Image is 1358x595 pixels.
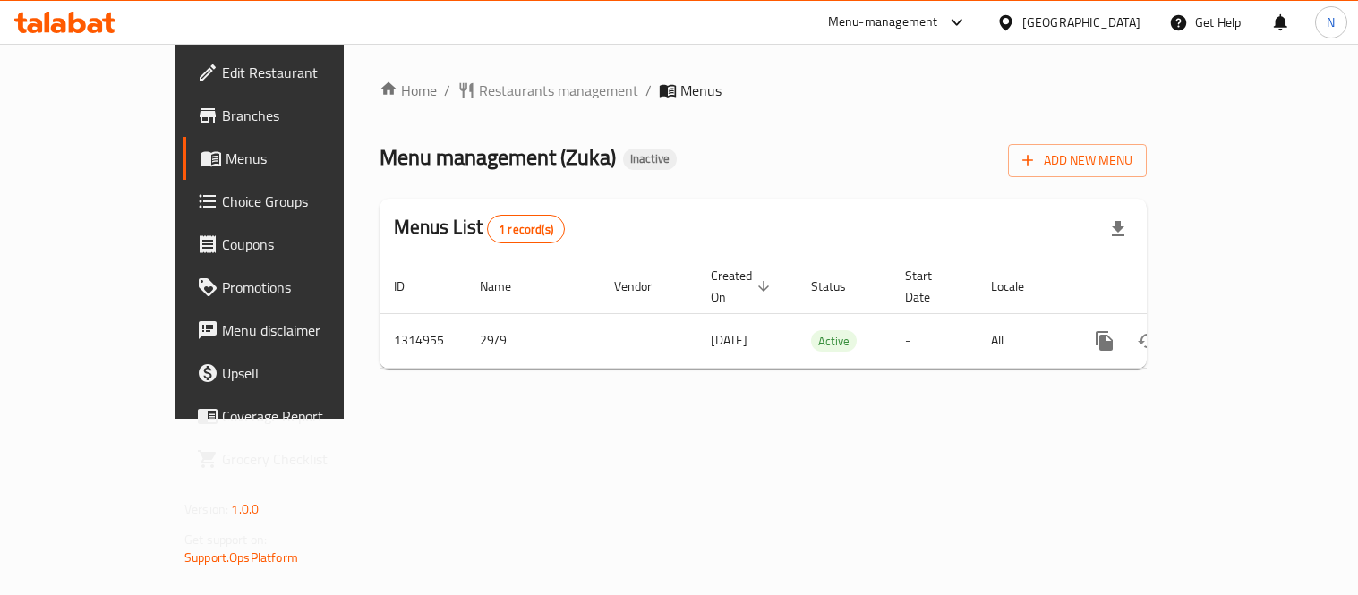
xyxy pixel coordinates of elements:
table: enhanced table [380,259,1269,369]
span: Status [811,276,869,297]
button: Add New Menu [1008,144,1147,177]
button: Change Status [1126,319,1169,362]
span: Menu disclaimer [222,319,388,341]
td: - [891,313,977,368]
td: 1314955 [380,313,465,368]
span: Start Date [905,265,955,308]
span: Active [811,331,857,352]
div: Inactive [623,149,677,170]
div: Total records count [487,215,565,243]
a: Home [380,80,437,101]
span: Promotions [222,276,388,298]
span: 1.0.0 [231,497,259,521]
h2: Menus List [394,214,565,243]
span: Coupons [222,234,388,255]
span: Menu management ( Zuka ) [380,137,616,177]
div: Export file [1097,208,1140,251]
td: All [977,313,1069,368]
span: Add New Menu [1022,149,1132,172]
span: Locale [991,276,1047,297]
a: Grocery Checklist [183,438,402,480]
span: Grocery Checklist [222,448,388,470]
span: Get support on: [184,528,267,551]
a: Branches [183,94,402,137]
span: Inactive [623,151,677,166]
span: Choice Groups [222,191,388,212]
span: ID [394,276,428,297]
span: Edit Restaurant [222,62,388,83]
span: Branches [222,105,388,126]
span: N [1327,13,1335,32]
button: more [1083,319,1126,362]
span: Created On [711,265,775,308]
a: Edit Restaurant [183,51,402,94]
span: Restaurants management [479,80,638,101]
td: 29/9 [465,313,600,368]
div: [GEOGRAPHIC_DATA] [1022,13,1140,32]
nav: breadcrumb [380,80,1147,101]
span: Menus [226,148,388,169]
span: Coverage Report [222,405,388,427]
a: Promotions [183,266,402,309]
a: Restaurants management [457,80,638,101]
a: Menu disclaimer [183,309,402,352]
span: Vendor [614,276,675,297]
a: Menus [183,137,402,180]
div: Menu-management [828,12,938,33]
a: Support.OpsPlatform [184,546,298,569]
div: Active [811,330,857,352]
span: 1 record(s) [488,221,564,238]
li: / [645,80,652,101]
a: Coupons [183,223,402,266]
span: Upsell [222,362,388,384]
li: / [444,80,450,101]
a: Choice Groups [183,180,402,223]
th: Actions [1069,259,1269,314]
span: Name [480,276,534,297]
span: Version: [184,497,228,521]
span: Menus [680,80,722,101]
a: Coverage Report [183,395,402,438]
span: [DATE] [711,328,747,352]
a: Upsell [183,352,402,395]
